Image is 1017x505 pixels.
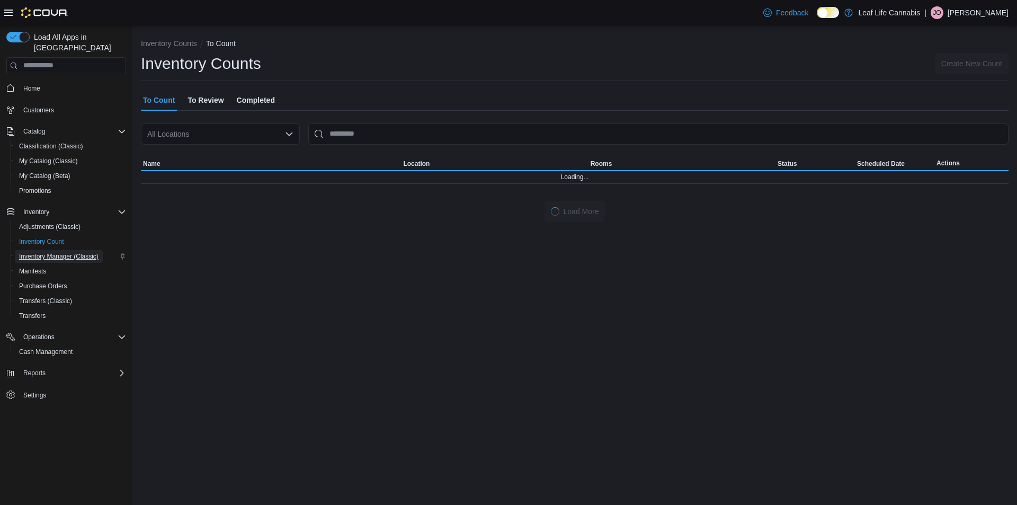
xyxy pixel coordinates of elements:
[2,330,130,344] button: Operations
[11,308,130,323] button: Transfers
[19,389,50,402] a: Settings
[15,220,126,233] span: Adjustments (Classic)
[11,234,130,249] button: Inventory Count
[6,76,126,430] nav: Complex example
[15,220,85,233] a: Adjustments (Classic)
[15,295,126,307] span: Transfers (Classic)
[591,160,612,168] span: Rooms
[15,235,126,248] span: Inventory Count
[23,391,46,400] span: Settings
[19,142,83,150] span: Classification (Classic)
[588,157,775,170] button: Rooms
[11,294,130,308] button: Transfers (Classic)
[19,367,126,379] span: Reports
[857,160,905,168] span: Scheduled Date
[19,82,126,95] span: Home
[19,206,126,218] span: Inventory
[23,208,49,216] span: Inventory
[401,157,588,170] button: Location
[759,2,813,23] a: Feedback
[19,367,50,379] button: Reports
[141,39,197,48] button: Inventory Counts
[11,183,130,198] button: Promotions
[15,140,126,153] span: Classification (Classic)
[936,159,960,167] span: Actions
[2,102,130,118] button: Customers
[855,157,934,170] button: Scheduled Date
[15,309,50,322] a: Transfers
[15,250,126,263] span: Inventory Manager (Classic)
[775,157,855,170] button: Status
[141,38,1009,51] nav: An example of EuiBreadcrumbs
[143,160,160,168] span: Name
[19,331,59,343] button: Operations
[19,82,44,95] a: Home
[21,7,68,18] img: Cova
[403,160,430,168] span: Location
[2,81,130,96] button: Home
[15,155,82,167] a: My Catalog (Classic)
[19,348,73,356] span: Cash Management
[817,7,839,18] input: Dark Mode
[15,280,72,293] a: Purchase Orders
[2,205,130,219] button: Inventory
[19,187,51,195] span: Promotions
[19,237,64,246] span: Inventory Count
[19,157,78,165] span: My Catalog (Classic)
[15,265,126,278] span: Manifests
[11,264,130,279] button: Manifests
[23,106,54,114] span: Customers
[549,206,561,217] span: Loading
[935,53,1009,74] button: Create New Count
[545,201,605,222] button: LoadingLoad More
[15,140,87,153] a: Classification (Classic)
[11,249,130,264] button: Inventory Manager (Classic)
[564,206,599,217] span: Load More
[19,282,67,290] span: Purchase Orders
[561,173,589,181] span: Loading...
[2,387,130,402] button: Settings
[23,369,46,377] span: Reports
[19,331,126,343] span: Operations
[15,280,126,293] span: Purchase Orders
[15,265,50,278] a: Manifests
[19,172,70,180] span: My Catalog (Beta)
[11,169,130,183] button: My Catalog (Beta)
[19,267,46,276] span: Manifests
[19,125,126,138] span: Catalog
[237,90,275,111] span: Completed
[15,345,77,358] a: Cash Management
[15,170,75,182] a: My Catalog (Beta)
[308,123,1009,145] input: This is a search bar. After typing your query, hit enter to filter the results lower in the page.
[11,279,130,294] button: Purchase Orders
[948,6,1009,19] p: [PERSON_NAME]
[19,206,53,218] button: Inventory
[19,252,99,261] span: Inventory Manager (Classic)
[858,6,920,19] p: Leaf Life Cannabis
[19,223,81,231] span: Adjustments (Classic)
[30,32,126,53] span: Load All Apps in [GEOGRAPHIC_DATA]
[19,125,49,138] button: Catalog
[15,184,126,197] span: Promotions
[11,344,130,359] button: Cash Management
[11,154,130,169] button: My Catalog (Classic)
[778,160,797,168] span: Status
[19,297,72,305] span: Transfers (Classic)
[2,366,130,380] button: Reports
[11,139,130,154] button: Classification (Classic)
[188,90,224,111] span: To Review
[15,295,76,307] a: Transfers (Classic)
[23,84,40,93] span: Home
[15,155,126,167] span: My Catalog (Classic)
[23,333,55,341] span: Operations
[933,6,941,19] span: jo
[2,124,130,139] button: Catalog
[941,58,1002,69] span: Create New Count
[143,90,175,111] span: To Count
[19,104,58,117] a: Customers
[15,170,126,182] span: My Catalog (Beta)
[924,6,926,19] p: |
[15,309,126,322] span: Transfers
[23,127,45,136] span: Catalog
